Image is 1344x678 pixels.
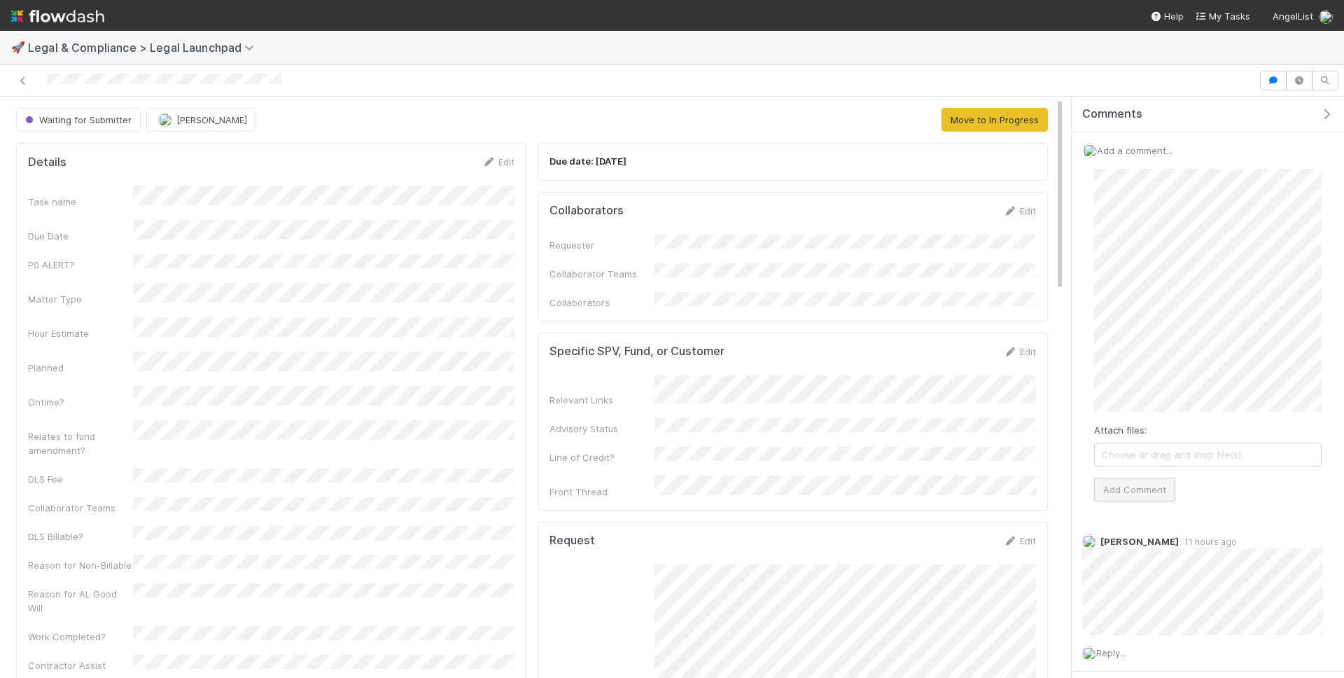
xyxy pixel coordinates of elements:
div: Relevant Links [549,393,654,407]
div: Help [1150,9,1184,23]
div: Advisory Status [549,422,654,436]
div: DLS Billable? [28,530,133,544]
span: Comments [1082,107,1142,121]
h5: Collaborators [549,204,624,218]
div: Collaborator Teams [28,501,133,515]
img: logo-inverted-e16ddd16eac7371096b0.svg [11,4,104,28]
span: [PERSON_NAME] [1100,536,1179,547]
span: Choose or drag and drop file(s) [1095,443,1321,466]
div: Collaborator Teams [549,267,654,281]
div: Task name [28,195,133,209]
span: AngelList [1273,11,1313,22]
div: Contractor Assist [28,658,133,672]
img: avatar_d2b43477-63dc-4e62-be5b-6fdd450c05a1.png [1083,144,1097,158]
div: Line of Credit? [549,450,654,464]
img: avatar_d2b43477-63dc-4e62-be5b-6fdd450c05a1.png [1319,10,1333,24]
span: 11 hours ago [1179,537,1237,547]
a: Edit [1003,346,1036,357]
div: DLS Fee [28,472,133,486]
span: Add a comment... [1097,145,1172,156]
div: Due Date [28,229,133,243]
div: Hour Estimate [28,326,133,340]
div: Requester [549,238,654,252]
strong: Due date: [DATE] [549,155,626,167]
button: Add Comment [1094,478,1175,501]
span: Waiting for Submitter [22,114,132,125]
h5: Request [549,534,595,548]
div: Planned [28,361,133,375]
img: avatar_ba22fd42-677f-4b89-aaa3-073be741e398.png [1082,534,1096,548]
span: Legal & Compliance > Legal Launchpad [28,41,261,55]
a: My Tasks [1195,9,1250,23]
label: Attach files: [1094,423,1147,437]
span: Reply... [1096,647,1126,658]
span: 🚀 [11,41,25,53]
a: Edit [1003,535,1036,546]
div: Reason for Non-Billable [28,558,133,572]
div: Collaborators [549,296,654,310]
div: Work Completed? [28,630,133,644]
div: Front Thread [549,485,654,499]
img: avatar_d2b43477-63dc-4e62-be5b-6fdd450c05a1.png [1082,646,1096,660]
h5: Details [28,155,66,169]
div: Reason for AL Good Will [28,587,133,615]
div: Matter Type [28,292,133,306]
div: Ontime? [28,395,133,409]
button: Waiting for Submitter [16,108,141,132]
span: My Tasks [1195,11,1250,22]
div: Relates to fund amendment? [28,429,133,457]
a: Edit [482,156,514,167]
div: P0 ALERT? [28,258,133,272]
a: Edit [1003,205,1036,216]
h5: Specific SPV, Fund, or Customer [549,345,724,359]
button: Move to In Progress [941,108,1048,132]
